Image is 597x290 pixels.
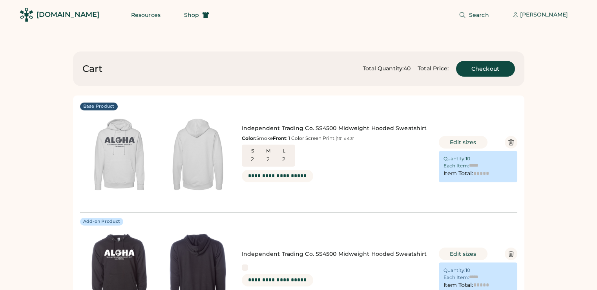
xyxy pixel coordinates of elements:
div: Quantity: [444,267,466,273]
div: Total Price: [418,65,449,73]
div: 10 [466,267,470,273]
div: [PERSON_NAME] [520,11,568,19]
button: Search [449,7,498,23]
div: Add-on Product [83,218,120,225]
div: Each Item: [444,274,469,281]
img: generate-image [80,115,159,194]
button: Shop [175,7,219,23]
div: 10 [466,156,470,162]
button: Resources [122,7,170,23]
img: generate-image [159,115,237,194]
div: S [246,148,259,154]
span: Shop [184,12,199,18]
div: 2 [251,156,254,163]
img: Rendered Logo - Screens [20,8,33,22]
div: Independent Trading Co. SS4500 Midweight Hooded Sweatshirt [242,250,432,258]
button: Edit sizes [439,248,487,260]
button: Delete [505,248,517,260]
div: 2 [267,156,270,163]
div: Smoke : 1 Color Screen Print | [242,135,432,141]
div: Quantity: [444,156,466,162]
div: [DOMAIN_NAME] [37,10,99,20]
div: 2 [282,156,285,163]
button: Checkout [456,61,515,77]
strong: Front [273,135,286,141]
span: Search [469,12,489,18]
font: 13" x 4.3" [337,136,354,141]
button: Delete [505,136,517,149]
div: Item Total: [444,281,473,289]
strong: Color: [242,135,256,141]
div: Independent Trading Co. SS4500 Midweight Hooded Sweatshirt [242,125,432,132]
button: Edit sizes [439,136,487,149]
div: Total Quantity: [363,65,404,73]
div: Cart [82,62,102,75]
div: Item Total: [444,170,473,178]
div: Each Item: [444,163,469,169]
div: 40 [403,65,411,73]
div: M [262,148,275,154]
div: L [278,148,290,154]
div: Base Product [83,103,115,110]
